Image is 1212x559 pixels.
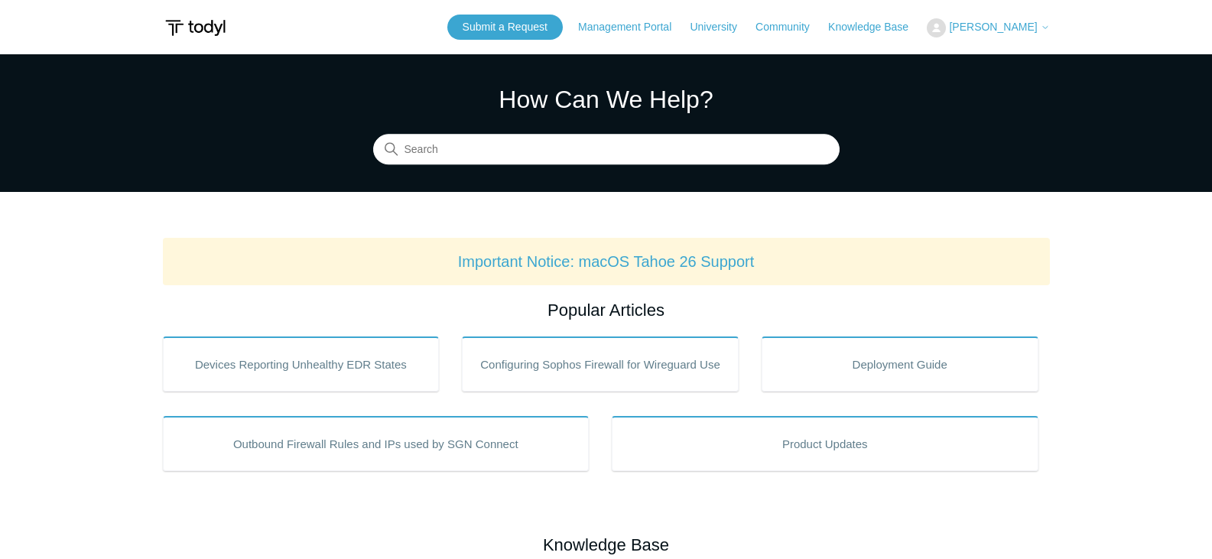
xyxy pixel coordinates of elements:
[447,15,563,40] a: Submit a Request
[163,416,590,471] a: Outbound Firewall Rules and IPs used by SGN Connect
[163,14,228,42] img: Todyl Support Center Help Center home page
[828,19,924,35] a: Knowledge Base
[163,336,440,392] a: Devices Reporting Unhealthy EDR States
[755,19,825,35] a: Community
[949,21,1037,33] span: [PERSON_NAME]
[163,532,1050,557] h2: Knowledge Base
[373,81,840,118] h1: How Can We Help?
[462,336,739,392] a: Configuring Sophos Firewall for Wireguard Use
[927,18,1049,37] button: [PERSON_NAME]
[762,336,1038,392] a: Deployment Guide
[458,253,755,270] a: Important Notice: macOS Tahoe 26 Support
[373,135,840,165] input: Search
[578,19,687,35] a: Management Portal
[690,19,752,35] a: University
[163,297,1050,323] h2: Popular Articles
[612,416,1038,471] a: Product Updates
